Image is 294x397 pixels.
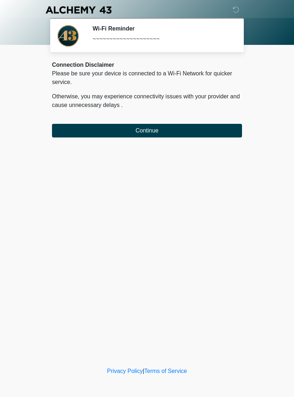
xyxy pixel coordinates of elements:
[93,35,231,43] div: ~~~~~~~~~~~~~~~~~~~~
[52,61,242,69] div: Connection Disclaimer
[107,368,143,374] a: Privacy Policy
[143,368,144,374] a: |
[45,5,112,14] img: Alchemy 43 Logo
[57,25,79,47] img: Agent Avatar
[93,25,231,32] h2: Wi-Fi Reminder
[52,92,242,109] p: Otherwise, you may experience connectivity issues with your provider and cause unnecessary delays .
[52,69,242,87] p: Please be sure your device is connected to a Wi-Fi Network for quicker service.
[52,124,242,137] button: Continue
[144,368,187,374] a: Terms of Service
